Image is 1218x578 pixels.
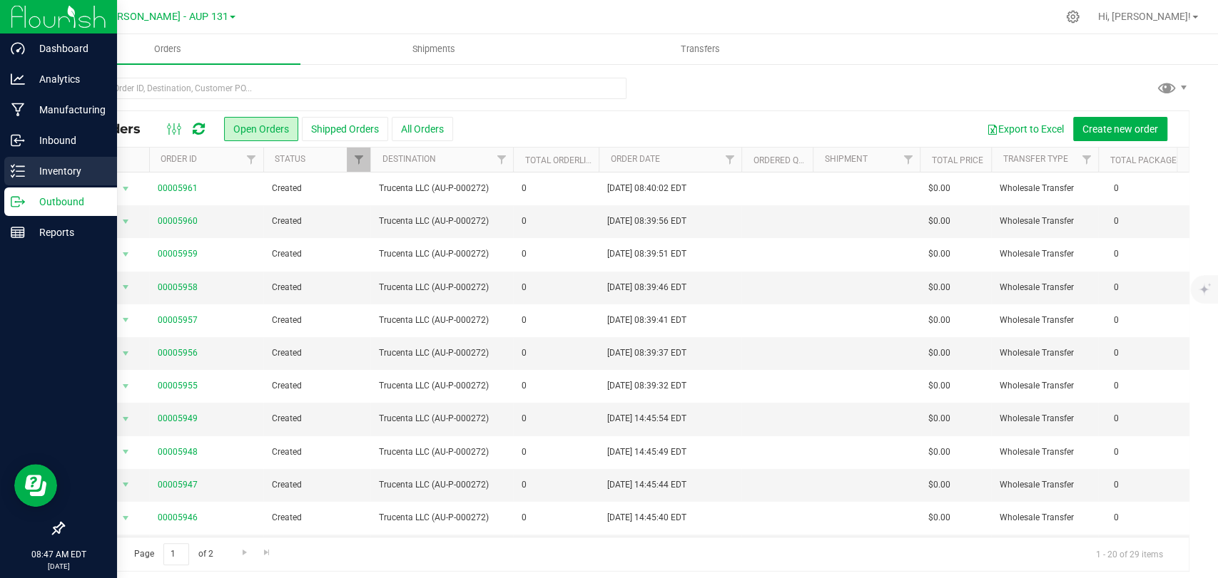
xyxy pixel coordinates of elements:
[25,101,111,118] p: Manufacturing
[379,412,504,425] span: Trucenta LLC (AU-P-000272)
[928,247,950,261] span: $0.00
[1000,247,1090,261] span: Wholesale Transfer
[1098,11,1191,22] span: Hi, [PERSON_NAME]!
[1075,148,1098,172] a: Filter
[978,117,1073,141] button: Export to Excel
[272,511,362,525] span: Created
[607,346,686,360] span: [DATE] 08:39:37 EDT
[522,346,527,360] span: 0
[379,281,504,294] span: Trucenta LLC (AU-P-000272)
[272,412,362,425] span: Created
[522,379,527,393] span: 0
[158,379,198,393] a: 00005955
[607,379,686,393] span: [DATE] 08:39:32 EDT
[11,225,25,239] inline-svg: Reports
[224,117,298,141] button: Open Orders
[928,412,950,425] span: $0.00
[522,511,527,525] span: 0
[25,71,111,88] p: Analytics
[272,346,362,360] span: Created
[928,511,950,525] span: $0.00
[161,154,197,164] a: Order ID
[1110,155,1181,165] a: Total Packages
[25,193,111,210] p: Outbound
[607,314,686,327] span: [DATE] 08:39:41 EDT
[347,148,370,172] a: Filter
[931,155,983,165] a: Total Price
[11,133,25,148] inline-svg: Inbound
[524,155,602,165] a: Total Orderlines
[718,148,741,172] a: Filter
[158,412,198,425] a: 00005949
[1064,10,1082,24] div: Manage settings
[522,281,527,294] span: 0
[1000,182,1090,195] span: Wholesale Transfer
[117,310,135,330] span: select
[117,179,135,199] span: select
[753,155,808,165] a: Ordered qty
[928,346,950,360] span: $0.00
[522,247,527,261] span: 0
[1107,244,1126,264] span: 0
[379,247,504,261] span: Trucenta LLC (AU-P-000272)
[1107,343,1126,363] span: 0
[117,212,135,232] span: select
[928,215,950,228] span: $0.00
[117,442,135,462] span: select
[522,182,527,195] span: 0
[163,543,189,565] input: 1
[135,43,201,56] span: Orders
[522,314,527,327] span: 0
[1107,376,1126,396] span: 0
[272,445,362,459] span: Created
[14,464,57,507] iframe: Resource center
[302,117,388,141] button: Shipped Orders
[896,148,920,172] a: Filter
[158,478,198,492] a: 00005947
[122,543,225,565] span: Page of 2
[1000,215,1090,228] span: Wholesale Transfer
[272,182,362,195] span: Created
[1107,211,1126,232] span: 0
[158,281,198,294] a: 00005958
[522,445,527,459] span: 0
[300,34,567,64] a: Shipments
[25,162,111,180] p: Inventory
[158,346,198,360] a: 00005956
[117,344,135,363] span: select
[11,164,25,178] inline-svg: Inventory
[158,215,198,228] a: 00005960
[379,215,504,228] span: Trucenta LLC (AU-P-000272)
[522,215,527,228] span: 0
[379,346,504,360] span: Trucenta LLC (AU-P-000272)
[1003,154,1067,164] a: Transfer Type
[567,34,833,64] a: Transfers
[272,215,362,228] span: Created
[379,445,504,459] span: Trucenta LLC (AU-P-000272)
[1000,281,1090,294] span: Wholesale Transfer
[928,478,950,492] span: $0.00
[11,41,25,56] inline-svg: Dashboard
[11,72,25,86] inline-svg: Analytics
[607,182,686,195] span: [DATE] 08:40:02 EDT
[607,478,686,492] span: [DATE] 14:45:44 EDT
[1000,412,1090,425] span: Wholesale Transfer
[1085,543,1174,564] span: 1 - 20 of 29 items
[607,281,686,294] span: [DATE] 08:39:46 EDT
[382,154,435,164] a: Destination
[158,182,198,195] a: 00005961
[379,511,504,525] span: Trucenta LLC (AU-P-000272)
[489,148,513,172] a: Filter
[1107,475,1126,495] span: 0
[1107,277,1126,298] span: 0
[25,224,111,241] p: Reports
[522,412,527,425] span: 0
[607,247,686,261] span: [DATE] 08:39:51 EDT
[607,511,686,525] span: [DATE] 14:45:40 EDT
[392,117,453,141] button: All Orders
[272,247,362,261] span: Created
[1107,310,1126,331] span: 0
[117,475,135,495] span: select
[11,103,25,117] inline-svg: Manufacturing
[56,11,228,23] span: Dragonfly [PERSON_NAME] - AUP 131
